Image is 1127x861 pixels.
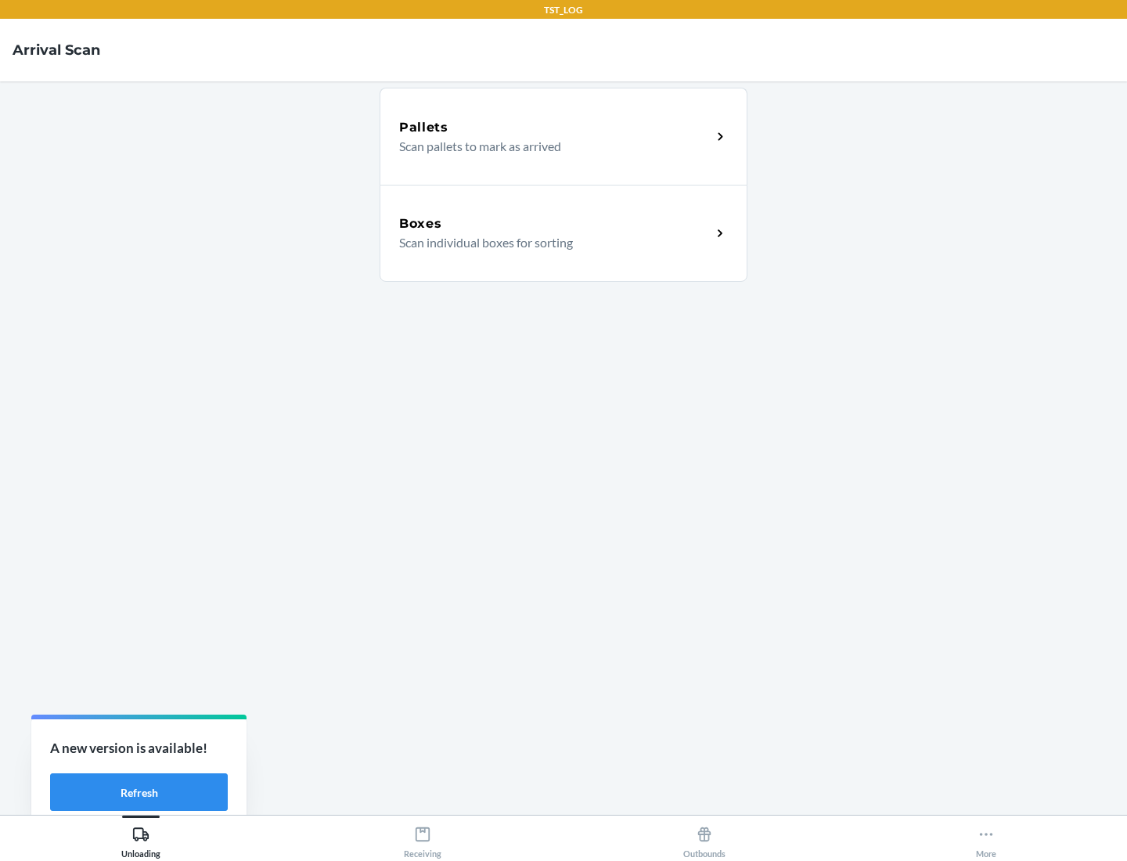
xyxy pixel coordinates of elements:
p: A new version is available! [50,738,228,758]
p: TST_LOG [544,3,583,17]
div: More [976,820,996,859]
button: Refresh [50,773,228,811]
button: Receiving [282,816,563,859]
p: Scan pallets to mark as arrived [399,137,699,156]
button: More [845,816,1127,859]
p: Scan individual boxes for sorting [399,233,699,252]
a: PalletsScan pallets to mark as arrived [380,88,747,185]
h5: Pallets [399,118,448,137]
a: BoxesScan individual boxes for sorting [380,185,747,282]
div: Receiving [404,820,441,859]
button: Outbounds [563,816,845,859]
h4: Arrival Scan [13,40,100,60]
h5: Boxes [399,214,442,233]
div: Unloading [121,820,160,859]
div: Outbounds [683,820,726,859]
